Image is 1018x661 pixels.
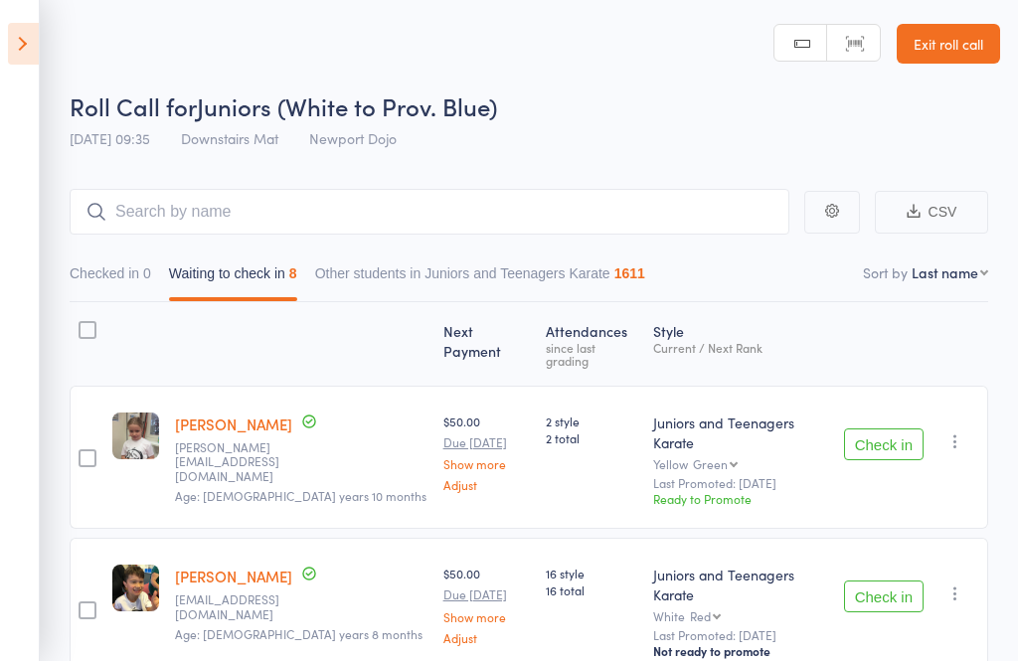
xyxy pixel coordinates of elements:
[169,255,297,301] button: Waiting to check in8
[70,255,151,301] button: Checked in0
[653,341,828,354] div: Current / Next Rank
[653,457,828,470] div: Yellow
[175,413,292,434] a: [PERSON_NAME]
[175,592,304,621] small: ayeshasusic@hotmail.com
[653,476,828,490] small: Last Promoted: [DATE]
[645,311,836,377] div: Style
[875,191,988,234] button: CSV
[309,128,397,148] span: Newport Dojo
[653,565,828,604] div: Juniors and Teenagers Karate
[546,429,636,446] span: 2 total
[653,413,828,452] div: Juniors and Teenagers Karate
[443,457,531,470] a: Show more
[653,628,828,642] small: Last Promoted: [DATE]
[653,609,828,622] div: White
[70,189,789,235] input: Search by name
[181,128,278,148] span: Downstairs Mat
[546,413,636,429] span: 2 style
[653,643,828,659] div: Not ready to promote
[653,490,828,507] div: Ready to Promote
[175,625,423,642] span: Age: [DEMOGRAPHIC_DATA] years 8 months
[844,580,924,612] button: Check in
[443,565,531,643] div: $50.00
[897,24,1000,64] a: Exit roll call
[70,89,197,122] span: Roll Call for
[435,311,539,377] div: Next Payment
[443,478,531,491] a: Adjust
[538,311,644,377] div: Atten­dances
[443,610,531,623] a: Show more
[690,609,711,622] div: Red
[443,435,531,449] small: Due [DATE]
[175,566,292,586] a: [PERSON_NAME]
[546,581,636,598] span: 16 total
[844,428,924,460] button: Check in
[546,341,636,367] div: since last grading
[112,565,159,611] img: image1652161988.png
[175,440,304,483] small: Natalie_pepping@hotmail.com
[175,487,426,504] span: Age: [DEMOGRAPHIC_DATA] years 10 months
[289,265,297,281] div: 8
[912,262,978,282] div: Last name
[315,255,645,301] button: Other students in Juniors and Teenagers Karate1611
[143,265,151,281] div: 0
[443,587,531,601] small: Due [DATE]
[546,565,636,581] span: 16 style
[70,128,150,148] span: [DATE] 09:35
[197,89,497,122] span: Juniors (White to Prov. Blue)
[614,265,645,281] div: 1611
[443,631,531,644] a: Adjust
[863,262,908,282] label: Sort by
[693,457,728,470] div: Green
[112,413,159,459] img: image1715382704.png
[443,413,531,491] div: $50.00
